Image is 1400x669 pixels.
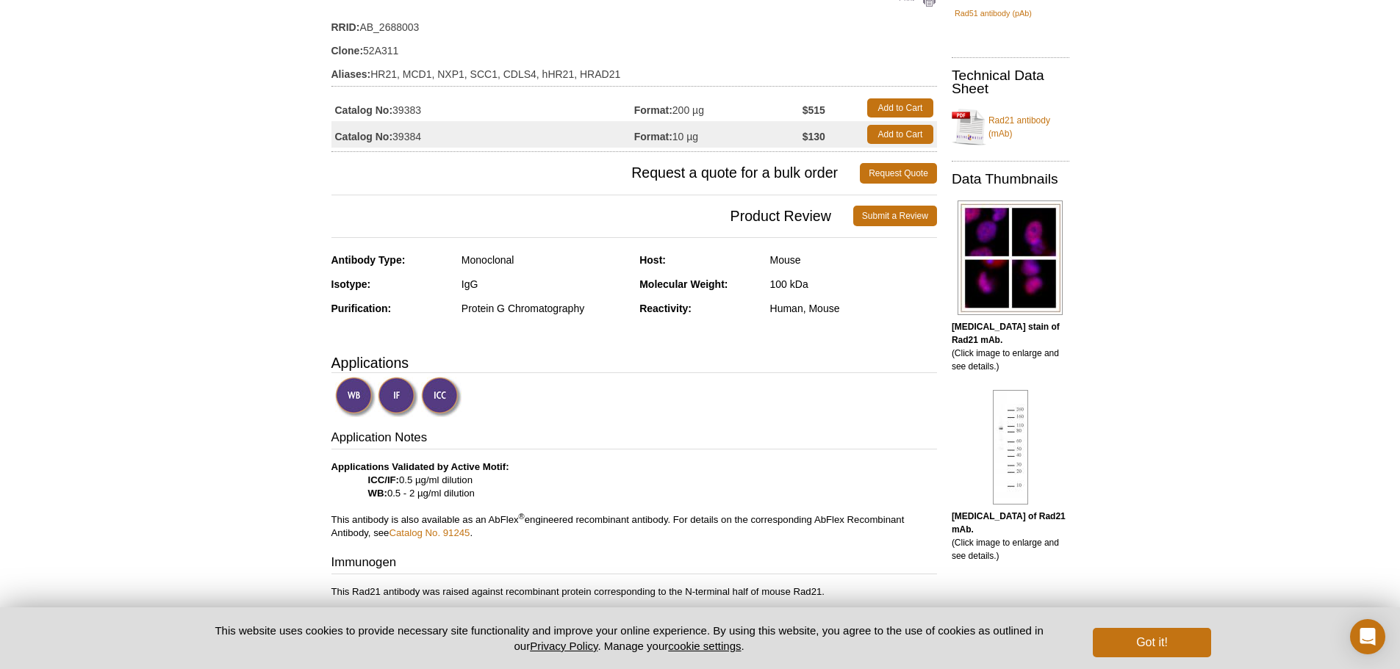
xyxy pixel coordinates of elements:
h2: Technical Data Sheet [952,69,1069,95]
img: Western Blot Validated [335,377,376,417]
a: Privacy Policy [530,640,597,652]
a: Rad51 antibody (pAb) [955,7,1032,20]
strong: Host: [639,254,666,266]
strong: $515 [803,104,825,117]
div: Monoclonal [462,253,628,267]
sup: ® [519,511,525,520]
strong: ICC/IF: [368,474,400,485]
strong: WB: [368,488,387,499]
strong: Reactivity: [639,303,692,314]
strong: RRID: [331,21,360,34]
img: Rad21 antibody (mAb) tested by immunofluorescence. [958,200,1063,315]
p: This website uses cookies to provide necessary site functionality and improve your online experie... [190,623,1069,654]
strong: Antibody Type: [331,254,406,266]
strong: Aliases: [331,68,371,81]
a: Request Quote [860,163,937,184]
strong: Format: [634,104,672,117]
strong: Format: [634,130,672,143]
a: Rad21 antibody (mAb) [952,105,1069,149]
h3: Applications [331,352,937,374]
p: 0.5 µg/ml dilution 0.5 - 2 µg/ml dilution This antibody is also available as an AbFlex engineered... [331,460,937,540]
button: cookie settings [668,640,741,652]
td: 52A311 [331,35,937,59]
a: Add to Cart [867,125,933,144]
p: (Click image to enlarge and see details.) [952,320,1069,373]
td: 39384 [331,121,634,148]
p: (Click image to enlarge and see details.) [952,510,1069,563]
td: 39383 [331,95,634,121]
h3: Application Notes [331,429,937,449]
div: Protein G Chromatography [462,302,628,315]
td: AB_2688003 [331,12,937,35]
strong: Purification: [331,303,392,314]
p: This Rad21 antibody was raised against recombinant protein corresponding to the N-terminal half o... [331,585,937,599]
div: Mouse [770,253,937,267]
span: Request a quote for a bulk order [331,163,861,184]
div: 100 kDa [770,278,937,291]
img: Rad21 antibody (mAb) tested by Western blot. [993,390,1028,505]
strong: Molecular Weight: [639,278,728,290]
img: Immunocytochemistry Validated [421,377,462,417]
img: Immunofluorescence Validated [378,377,418,417]
b: Applications Validated by Active Motif: [331,461,509,472]
a: Add to Cart [867,98,933,117]
td: HR21, MCD1, NXP1, SCC1, CDLS4, hHR21, HRAD21 [331,59,937,82]
td: 10 µg [634,121,803,148]
strong: Isotype: [331,278,371,290]
b: [MEDICAL_DATA] stain of Rad21 mAb. [952,322,1060,345]
h2: Data Thumbnails [952,173,1069,186]
a: Submit a Review [853,206,937,226]
strong: Clone: [331,44,364,57]
td: 200 µg [634,95,803,121]
a: Catalog No. 91245 [389,527,470,538]
strong: Catalog No: [335,130,393,143]
strong: Catalog No: [335,104,393,117]
div: Open Intercom Messenger [1350,619,1385,654]
button: Got it! [1093,628,1210,657]
div: IgG [462,278,628,291]
h3: Immunogen [331,554,937,574]
strong: $130 [803,130,825,143]
div: Human, Mouse [770,302,937,315]
span: Product Review [331,206,853,226]
b: [MEDICAL_DATA] of Rad21 mAb. [952,511,1066,535]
